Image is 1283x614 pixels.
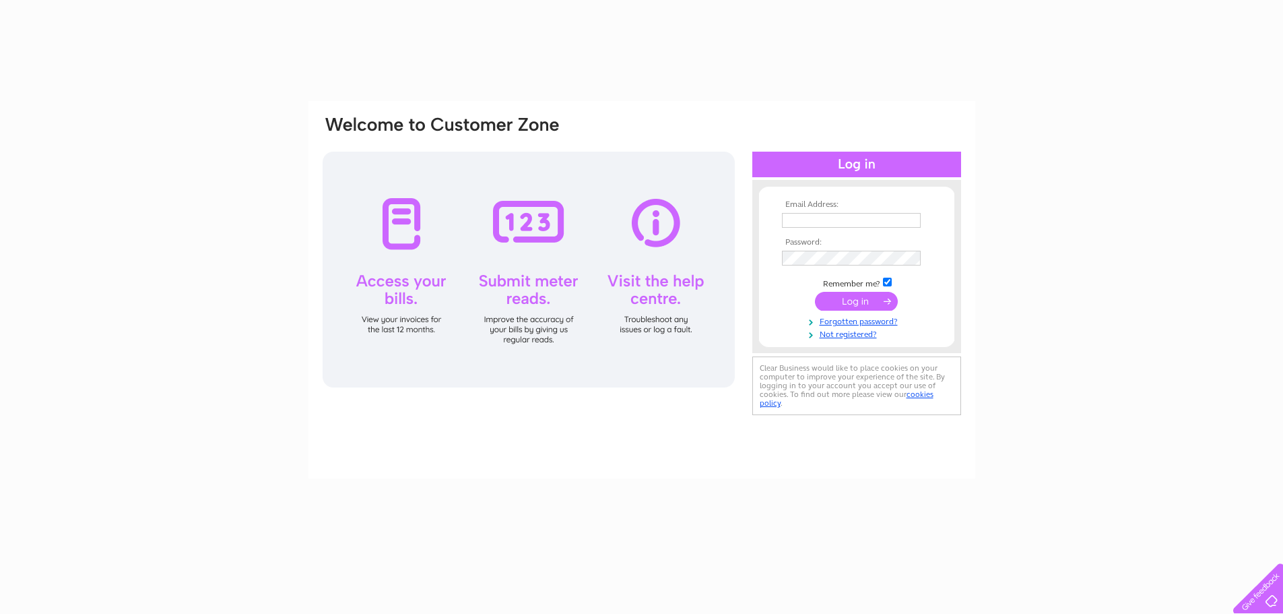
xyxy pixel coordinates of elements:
th: Email Address: [779,200,935,210]
td: Remember me? [779,276,935,289]
a: Forgotten password? [782,314,935,327]
a: cookies policy [760,390,933,408]
div: Clear Business would like to place cookies on your computer to improve your experience of the sit... [752,357,961,415]
th: Password: [779,238,935,247]
input: Submit [815,292,898,311]
a: Not registered? [782,327,935,340]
